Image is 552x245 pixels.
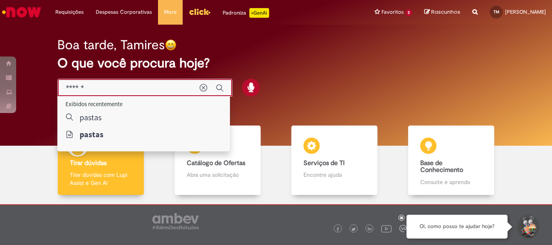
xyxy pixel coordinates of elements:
span: Favoritos [381,8,404,16]
span: Requisições [55,8,84,16]
p: Abra uma solicitação [187,171,248,179]
b: Serviços de TI [303,159,345,167]
a: Rascunhos [424,8,460,16]
span: More [164,8,177,16]
p: +GenAi [249,8,269,18]
button: Iniciar Conversa de Suporte [516,215,540,239]
img: click_logo_yellow_360x200.png [189,6,211,18]
span: Rascunhos [431,8,460,16]
span: TM [493,9,499,15]
div: Padroniza [223,8,269,18]
a: Serviços de TI Encontre ajuda [276,126,393,195]
span: 2 [405,9,412,16]
img: logo_footer_facebook.png [336,227,340,231]
span: [PERSON_NAME] [505,8,546,15]
span: Despesas Corporativas [96,8,152,16]
h2: Boa tarde, Tamires [57,38,165,52]
div: Oi, como posso te ajudar hoje? [407,215,508,239]
a: Catálogo de Ofertas Abra uma solicitação [159,126,276,195]
b: Base de Conhecimento [420,159,463,174]
img: ServiceNow [1,4,42,20]
a: Base de Conhecimento Consulte e aprenda [393,126,510,195]
b: Tirar dúvidas [70,159,107,167]
p: Tirar dúvidas com Lupi Assist e Gen Ai [70,171,131,187]
b: Catálogo de Ofertas [187,159,245,167]
img: logo_footer_workplace.png [399,225,407,232]
img: logo_footer_youtube.png [381,223,392,234]
p: Encontre ajuda [303,171,365,179]
h2: O que você procura hoje? [57,56,495,70]
img: logo_footer_twitter.png [352,227,356,231]
img: logo_footer_linkedin.png [368,227,372,232]
img: happy-face.png [165,39,177,51]
p: Consulte e aprenda [420,178,482,186]
img: logo_footer_ambev_rotulo_gray.png [152,213,199,229]
a: Tirar dúvidas Tirar dúvidas com Lupi Assist e Gen Ai [42,126,159,195]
